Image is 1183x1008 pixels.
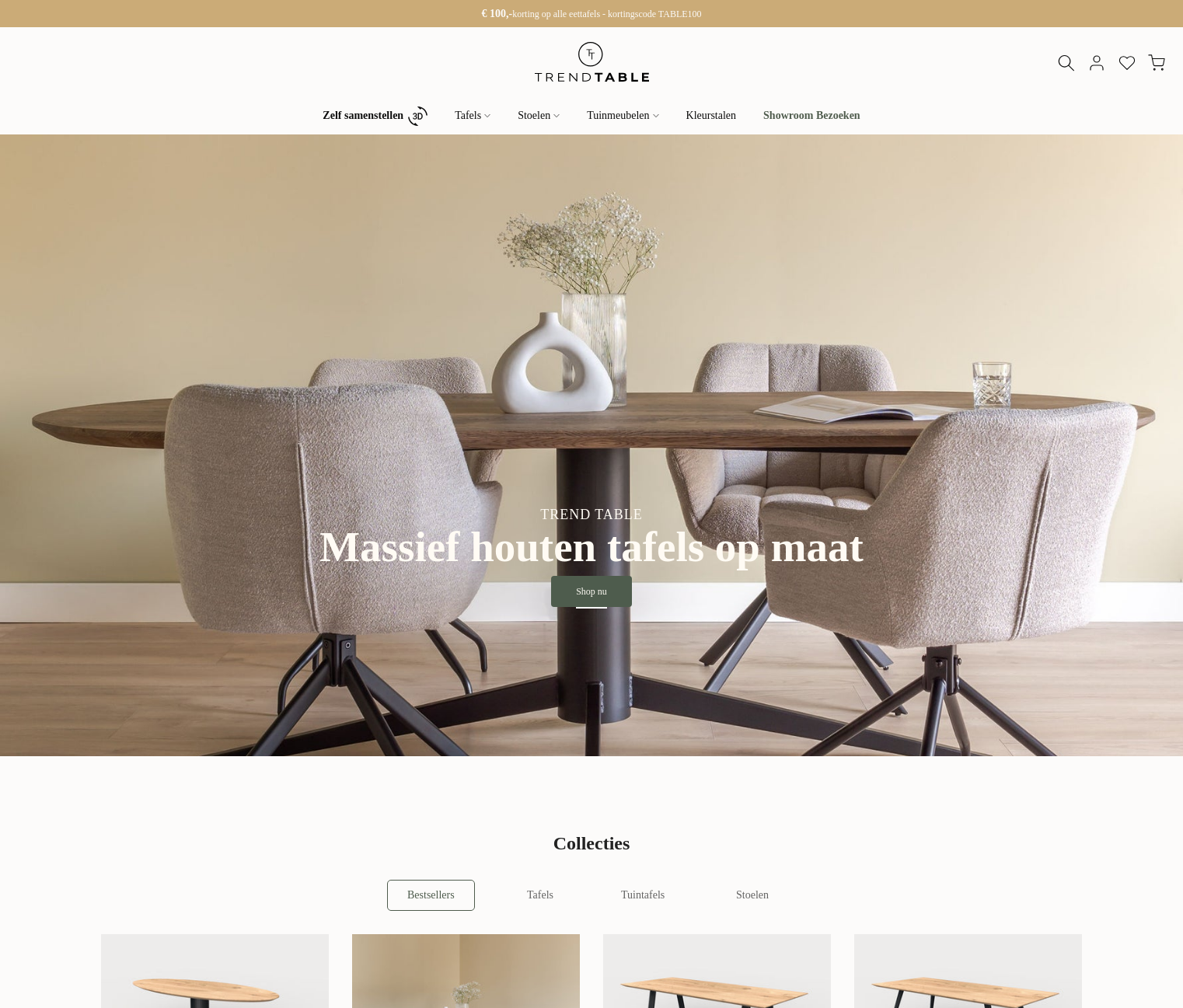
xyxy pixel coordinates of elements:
[407,889,455,901] span: Bestsellers
[601,880,685,911] a: Tuintafels
[551,576,632,607] a: Shop nu
[524,27,660,96] img: trend-table
[441,106,504,125] a: Tafels
[553,830,630,856] span: Collecties
[387,880,475,911] a: Bestsellers
[527,889,553,901] span: Tafels
[750,106,874,125] a: Showroom Bezoeken
[672,106,750,125] a: Kleurstalen
[19,4,1164,23] p: korting op alle eettafels - kortingscode TABLE100
[507,880,574,911] a: Tafels
[309,103,441,130] a: Zelf samenstellen
[763,110,860,121] b: Showroom Bezoeken
[323,110,403,121] b: Zelf samenstellen
[621,889,665,901] span: Tuintafels
[716,880,789,911] a: Stoelen
[504,106,574,125] a: Stoelen
[574,106,672,125] a: Tuinmeubelen
[481,8,512,19] strong: € 100,-
[736,889,769,901] span: Stoelen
